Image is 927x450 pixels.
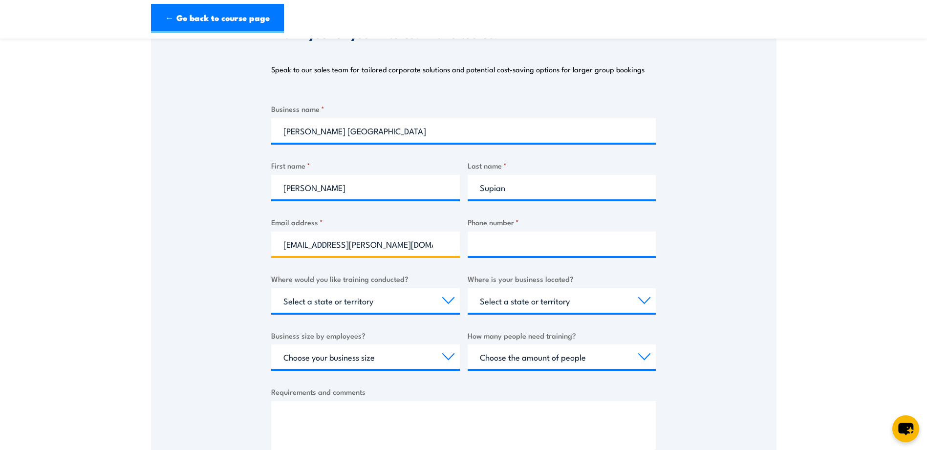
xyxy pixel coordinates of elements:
label: Phone number [468,216,656,228]
label: Where would you like training conducted? [271,273,460,284]
label: Where is your business located? [468,273,656,284]
h3: Thank you for your interest in this course. [271,28,497,40]
p: Speak to our sales team for tailored corporate solutions and potential cost-saving options for la... [271,64,645,74]
label: Business size by employees? [271,330,460,341]
label: Requirements and comments [271,386,656,397]
label: Last name [468,160,656,171]
label: How many people need training? [468,330,656,341]
label: Email address [271,216,460,228]
button: chat-button [892,415,919,442]
a: ← Go back to course page [151,4,284,33]
label: First name [271,160,460,171]
label: Business name [271,103,656,114]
